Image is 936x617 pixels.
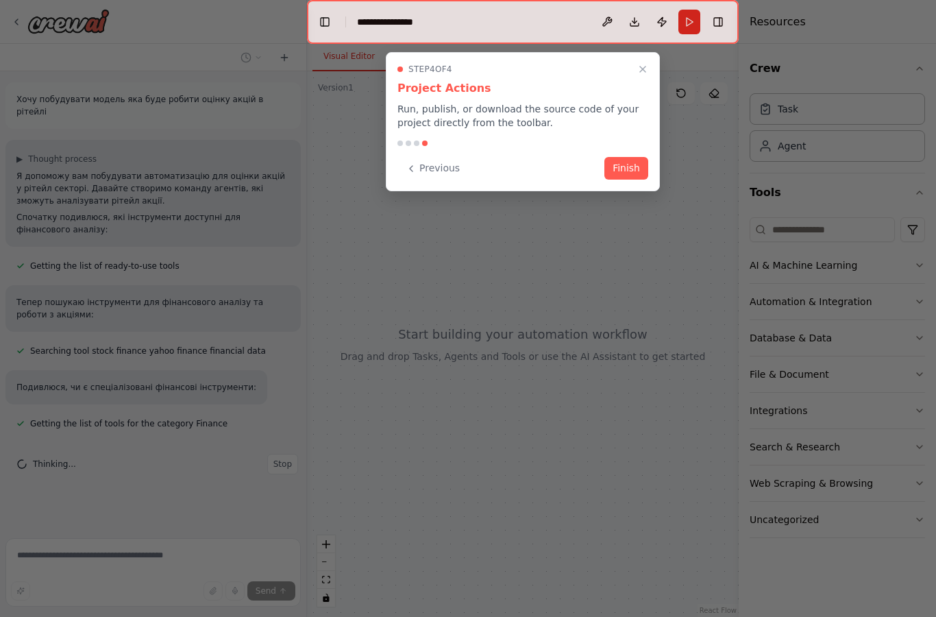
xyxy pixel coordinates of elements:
[397,157,468,180] button: Previous
[604,157,648,180] button: Finish
[397,102,648,130] p: Run, publish, or download the source code of your project directly from the toolbar.
[315,12,334,32] button: Hide left sidebar
[635,61,651,77] button: Close walkthrough
[408,64,452,75] span: Step 4 of 4
[397,80,648,97] h3: Project Actions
